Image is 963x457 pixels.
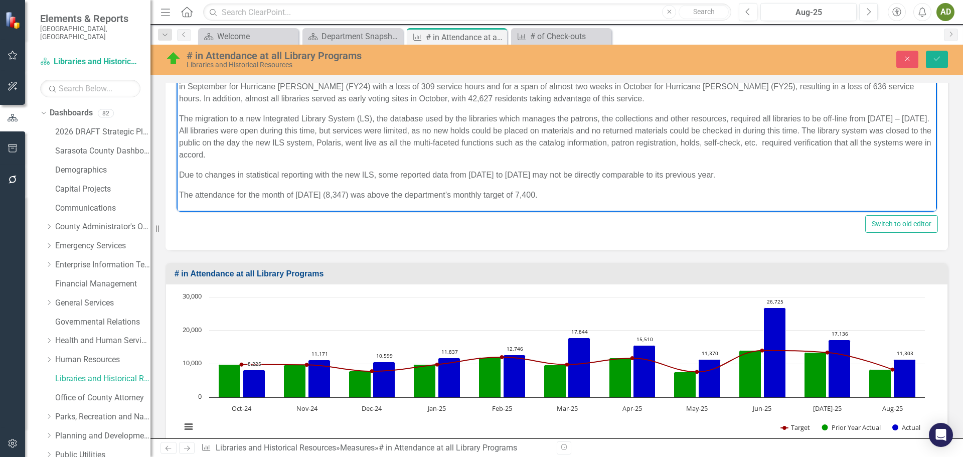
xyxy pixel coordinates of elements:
[514,30,609,43] a: # of Check-outs
[686,404,708,413] text: May-25
[370,369,374,373] path: Dec-24, 7,800. Target.
[55,259,150,271] a: Enterprise Information Technology
[55,126,150,138] a: 2026 DRAFT Strategic Plan
[379,443,517,452] div: # in Attendance at all Library Programs
[340,443,375,452] a: Measures
[441,348,458,355] text: 11,837
[248,360,261,367] text: 8,225
[55,373,150,385] a: Libraries and Historical Resources
[201,30,296,43] a: Welcome
[177,37,937,212] iframe: Rich Text Area
[305,30,400,43] a: Department Snapshot
[679,5,729,19] button: Search
[557,404,578,413] text: Mar-25
[284,365,306,397] path: Nov-24, 9,693. Prior Year Actual.
[427,404,446,413] text: Jan-25
[217,30,296,43] div: Welcome
[55,317,150,328] a: Governmental Relations
[826,350,830,354] path: Jul-25, 13,400. Target.
[636,336,653,343] text: 15,510
[182,420,196,434] button: View chart menu, Chart
[894,359,916,397] path: Aug-25, 11,303. Actual.
[187,50,604,61] div: # in Attendance at all Library Programs
[414,364,436,397] path: Jan-25, 9,794. Prior Year Actual.
[695,370,699,374] path: May-25, 7,600. Target.
[507,345,523,352] text: 12,746
[504,355,526,397] path: Feb-25, 12,746. Actual.
[869,369,891,397] path: Aug-25, 8,347. Prior Year Actual.
[936,3,954,21] button: AD
[479,357,501,397] path: Feb-25, 11,993. Prior Year Actual.
[201,442,549,454] div: » »
[183,358,202,367] text: 10,000
[183,291,202,300] text: 30,000
[565,362,569,366] path: Mar-25, 9,800. Target.
[702,350,718,357] text: 11,370
[55,411,150,423] a: Parks, Recreation and Natural Resources
[891,367,895,371] path: Aug-25, 8,300. Target.
[699,359,721,397] path: May-25, 11,370. Actual.
[674,372,696,397] path: May-25, 7,609. Prior Year Actual.
[55,203,150,214] a: Communications
[500,355,504,359] path: Feb-25, 12,000. Target.
[813,404,842,413] text: [DATE]-25
[187,61,604,69] div: Libraries and Historical Resources
[376,352,393,359] text: 10,599
[243,308,916,397] g: Actual, series 3 of 3. Bar series with 11 bars.
[693,8,715,16] span: Search
[219,364,241,397] path: Oct-24, 9,820. Prior Year Actual.
[55,240,150,252] a: Emergency Services
[311,350,328,357] text: 11,171
[232,404,252,413] text: Oct-24
[781,423,811,432] button: Show Target
[832,330,848,337] text: 17,136
[349,371,371,397] path: Dec-24, 7,830. Prior Year Actual.
[50,107,93,119] a: Dashboards
[55,430,150,442] a: Planning and Development Services
[760,3,857,21] button: Aug-25
[203,4,731,21] input: Search ClearPoint...
[362,404,382,413] text: Dec-24
[739,350,761,397] path: Jun-25, 14,030. Prior Year Actual.
[544,365,566,397] path: Mar-25, 9,732. Prior Year Actual.
[40,13,140,25] span: Elements & Reports
[55,278,150,290] a: Financial Management
[176,292,930,442] svg: Interactive chart
[438,358,460,397] path: Jan-25, 11,837. Actual.
[305,363,309,367] path: Nov-24, 9,700. Target.
[760,348,764,352] path: Jun-25, 14,000. Target.
[829,340,851,397] path: Jul-25, 17,136. Actual.
[630,356,634,360] path: Apr-25, 11,700. Target.
[822,423,881,432] button: Show Prior Year Actual
[243,370,265,397] path: Oct-24, 8,225. Actual.
[892,423,920,432] button: Show Actual
[568,338,590,397] path: Mar-25, 17,844. Actual.
[882,404,903,413] text: Aug-25
[492,404,512,413] text: Feb-25
[764,308,786,397] path: Jun-25, 26,725. Actual.
[55,354,150,366] a: Human Resources
[183,325,202,334] text: 20,000
[609,358,631,397] path: Apr-25, 11,706. Prior Year Actual.
[571,328,588,335] text: 17,844
[55,165,150,176] a: Demographics
[98,109,114,117] div: 82
[40,80,140,97] input: Search Below...
[55,184,150,195] a: Capital Projects
[55,297,150,309] a: General Services
[176,292,937,442] div: Chart. Highcharts interactive chart.
[373,362,395,397] path: Dec-24, 10,599. Actual.
[55,335,150,347] a: Health and Human Services
[175,269,942,278] h3: # in Attendance at all Library Programs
